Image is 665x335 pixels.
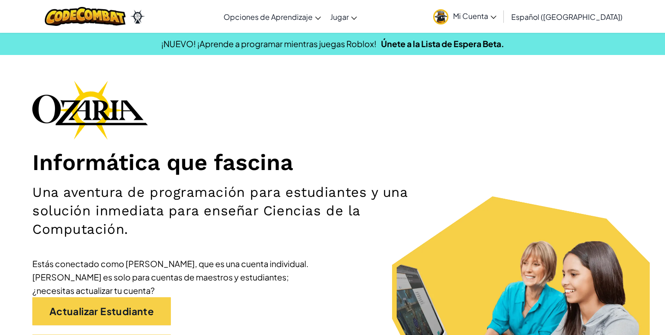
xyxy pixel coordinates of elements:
div: Estás conectado como [PERSON_NAME], que es una cuenta individual. [PERSON_NAME] es solo para cuen... [32,257,309,297]
img: CodeCombat logo [45,7,126,26]
a: Mi Cuenta [429,2,501,31]
span: Mi Cuenta [453,11,496,21]
a: Opciones de Aprendizaje [219,4,326,29]
span: Opciones de Aprendizaje [224,12,313,22]
a: Actualizar Estudiante [32,297,171,326]
span: ¡NUEVO! ¡Aprende a programar mientras juegas Roblox! [161,38,376,49]
img: Ozaria branding logo [32,80,148,140]
h1: Informática que fascina [32,149,633,176]
a: Español ([GEOGRAPHIC_DATA]) [507,4,627,29]
span: Español ([GEOGRAPHIC_DATA]) [511,12,623,22]
img: avatar [433,9,448,24]
img: Ozaria [130,10,145,24]
span: Jugar [330,12,349,22]
a: Únete a la Lista de Espera Beta. [381,38,504,49]
h2: Una aventura de programación para estudiantes y una solución inmediata para enseñar Ciencias de l... [32,183,435,238]
a: Jugar [326,4,362,29]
